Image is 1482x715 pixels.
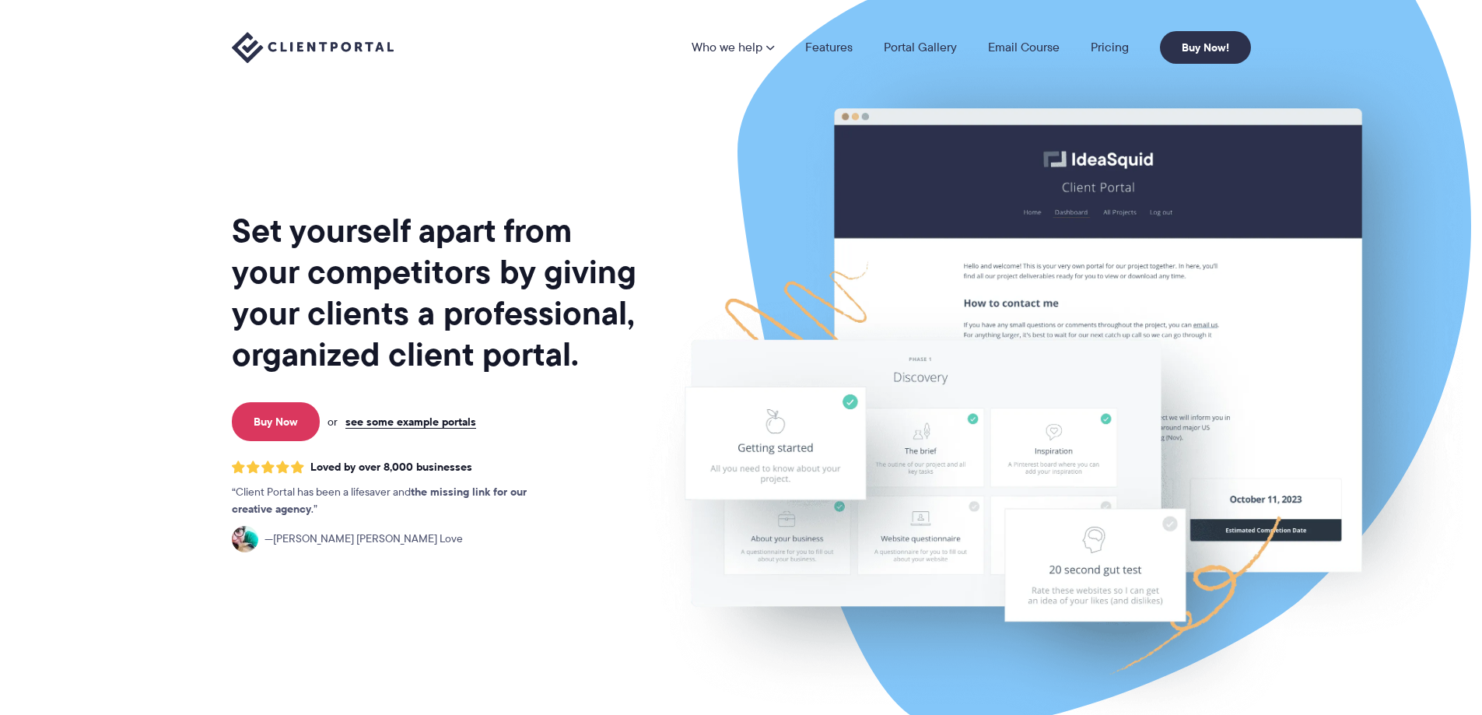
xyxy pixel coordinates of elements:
a: Email Course [988,41,1060,54]
span: [PERSON_NAME] [PERSON_NAME] Love [265,531,463,548]
a: Who we help [692,41,774,54]
a: Features [805,41,853,54]
p: Client Portal has been a lifesaver and . [232,484,559,518]
strong: the missing link for our creative agency [232,483,527,517]
a: Buy Now! [1160,31,1251,64]
span: Loved by over 8,000 businesses [310,461,472,474]
a: Pricing [1091,41,1129,54]
a: Portal Gallery [884,41,957,54]
span: or [328,415,338,429]
h1: Set yourself apart from your competitors by giving your clients a professional, organized client ... [232,210,639,375]
a: Buy Now [232,402,320,441]
a: see some example portals [345,415,476,429]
